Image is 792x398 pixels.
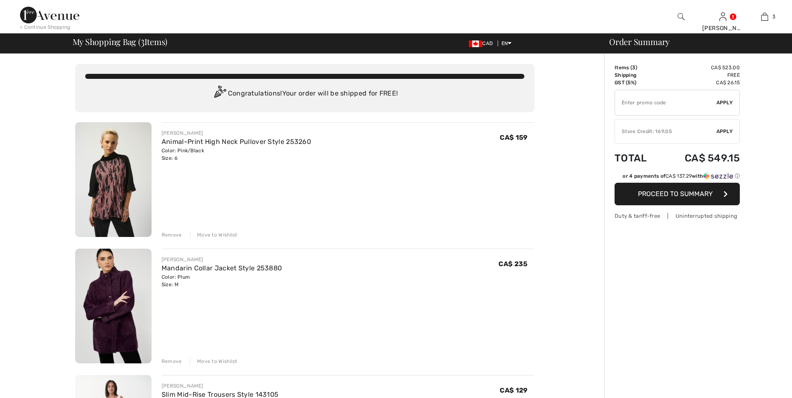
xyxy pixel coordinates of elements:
button: Proceed to Summary [615,183,740,205]
td: GST (5%) [615,79,661,86]
input: Promo code [615,90,716,115]
a: 3 [744,12,785,22]
img: Congratulation2.svg [211,86,228,102]
span: Apply [716,128,733,135]
div: [PERSON_NAME] [162,382,279,390]
div: [PERSON_NAME] [702,24,743,33]
a: Mandarin Collar Jacket Style 253880 [162,264,282,272]
span: CA$ 129 [500,386,527,394]
img: My Info [719,12,726,22]
div: < Continue Shopping [20,23,71,31]
div: Color: Pink/Black Size: 6 [162,147,311,162]
td: CA$ 549.15 [661,144,740,172]
div: or 4 payments ofCA$ 137.29withSezzle Click to learn more about Sezzle [615,172,740,183]
div: Remove [162,358,182,365]
div: Store Credit: 169.05 [615,128,716,135]
div: Duty & tariff-free | Uninterrupted shipping [615,212,740,220]
span: Proceed to Summary [638,190,713,198]
span: CA$ 137.29 [665,173,692,179]
div: [PERSON_NAME] [162,129,311,137]
span: Apply [716,99,733,106]
td: CA$ 26.15 [661,79,740,86]
span: CA$ 159 [500,134,527,141]
div: [PERSON_NAME] [162,256,282,263]
img: Animal-Print High Neck Pullover Style 253260 [75,122,152,237]
img: My Bag [761,12,768,22]
div: Move to Wishlist [190,358,238,365]
span: CA$ 235 [498,260,527,268]
img: Sezzle [703,172,733,180]
img: search the website [678,12,685,22]
span: EN [501,40,512,46]
td: Items ( ) [615,64,661,71]
td: Free [661,71,740,79]
span: CAD [469,40,496,46]
td: CA$ 523.00 [661,64,740,71]
span: 3 [632,65,635,71]
img: Canadian Dollar [469,40,482,47]
div: Remove [162,231,182,239]
span: 3 [141,35,144,46]
a: Sign In [719,13,726,20]
div: Order Summary [599,38,787,46]
td: Shipping [615,71,661,79]
div: Color: Plum Size: M [162,273,282,288]
a: Animal-Print High Neck Pullover Style 253260 [162,138,311,146]
span: My Shopping Bag ( Items) [73,38,168,46]
td: Total [615,144,661,172]
img: 1ère Avenue [20,7,79,23]
div: Congratulations! Your order will be shipped for FREE! [85,86,524,102]
span: 3 [772,13,775,20]
img: Mandarin Collar Jacket Style 253880 [75,249,152,363]
div: Move to Wishlist [190,231,238,239]
div: or 4 payments of with [622,172,740,180]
